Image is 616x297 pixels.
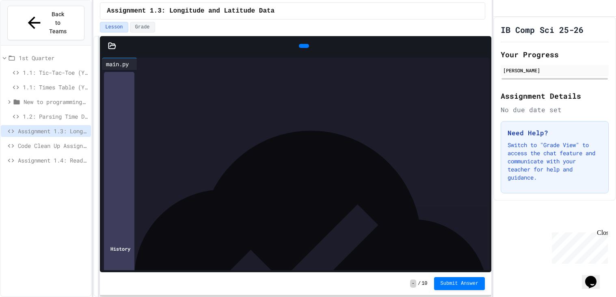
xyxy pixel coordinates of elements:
h1: IB Comp Sci 25-26 [501,24,584,35]
button: Grade [130,22,155,33]
span: 1.2: Parsing Time Data [23,112,88,121]
span: - [410,280,416,288]
div: Chat with us now!Close [3,3,56,52]
span: Back to Teams [48,10,67,36]
span: Assignment 1.3: Longitude and Latitude Data [107,6,274,16]
span: 1st Quarter [19,54,88,62]
h2: Assignment Details [501,90,609,102]
button: Submit Answer [434,277,485,290]
button: Back to Teams [7,6,84,40]
h2: Your Progress [501,49,609,60]
div: main.py [102,60,133,68]
div: No due date set [501,105,609,115]
span: 10 [421,280,427,287]
iframe: chat widget [582,264,608,289]
iframe: chat widget [549,229,608,264]
span: Assignment 1.4: Reading and Parsing Data [18,156,88,165]
span: / [418,280,421,287]
span: Code Clean Up Assignment [18,141,88,150]
h3: Need Help? [508,128,602,138]
p: Switch to "Grade View" to access the chat feature and communicate with your teacher for help and ... [508,141,602,182]
div: main.py [102,58,137,70]
span: Submit Answer [441,280,479,287]
button: Lesson [100,22,128,33]
div: [PERSON_NAME] [503,67,606,74]
span: New to programming exercises [24,98,88,106]
span: 1.1: Times Table (Year 1/SL) [23,83,88,91]
span: 1.1: Tic-Tac-Toe (Year 2) [23,68,88,77]
span: Assignment 1.3: Longitude and Latitude Data [18,127,88,135]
